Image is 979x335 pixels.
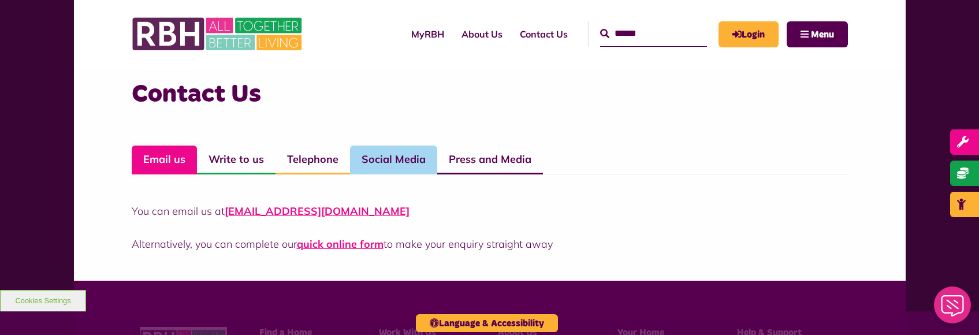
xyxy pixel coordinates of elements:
[511,18,576,50] a: Contact Us
[132,12,305,57] img: RBH
[297,237,384,251] a: quick online form
[276,146,350,174] a: Telephone
[132,203,848,219] p: You can email us at
[437,146,543,174] a: Press and Media
[132,78,848,111] h3: Contact Us
[403,18,453,50] a: MyRBH
[132,236,848,252] p: Alternatively, you can complete our to make your enquiry straight away
[225,204,410,218] a: [EMAIL_ADDRESS][DOMAIN_NAME]
[416,314,558,332] button: Language & Accessibility
[132,146,197,174] a: Email us
[927,283,979,335] iframe: Netcall Web Assistant for live chat
[600,21,707,46] input: Search
[350,146,437,174] a: Social Media
[197,146,276,174] a: Write to us
[719,21,779,47] a: MyRBH
[811,30,834,39] span: Menu
[453,18,511,50] a: About Us
[787,21,848,47] button: Navigation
